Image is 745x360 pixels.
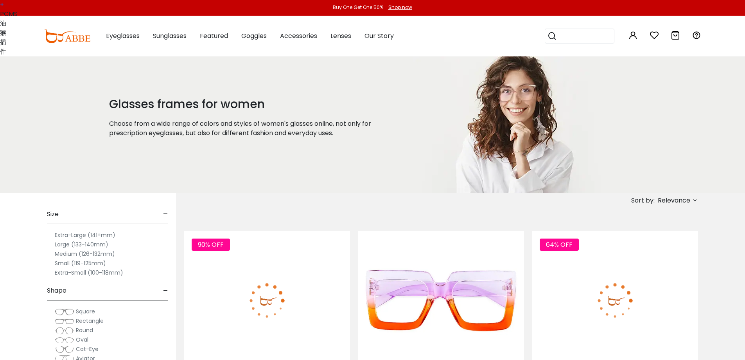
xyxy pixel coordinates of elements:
[76,308,95,315] span: Square
[540,239,579,251] span: 64% OFF
[55,317,74,325] img: Rectangle.png
[76,336,88,344] span: Oval
[241,31,267,40] span: Goggles
[280,31,317,40] span: Accessories
[384,4,412,11] a: Shop now
[163,205,168,224] span: -
[55,336,74,344] img: Oval.png
[55,249,115,259] label: Medium (126-132mm)
[109,119,394,138] p: Choose from a wide range of colors and styles of women's glasses online, not only for prescriptio...
[109,97,394,111] h1: Glasses frames for women
[388,4,412,11] div: Shop now
[330,31,351,40] span: Lenses
[47,205,59,224] span: Size
[55,230,115,240] label: Extra-Large (141+mm)
[76,326,93,334] span: Round
[76,317,104,325] span: Rectangle
[55,346,74,353] img: Cat-Eye.png
[364,31,394,40] span: Our Story
[55,240,108,249] label: Large (133-140mm)
[76,345,99,353] span: Cat-Eye
[333,4,383,11] div: Buy One Get One 50%
[55,259,106,268] label: Small (119-125mm)
[413,56,612,193] img: glasses frames for women
[163,281,168,300] span: -
[55,308,74,316] img: Square.png
[47,281,66,300] span: Shape
[153,31,187,40] span: Sunglasses
[631,196,655,205] span: Sort by:
[200,31,228,40] span: Featured
[192,239,230,251] span: 90% OFF
[55,268,123,277] label: Extra-Small (100-118mm)
[55,327,74,335] img: Round.png
[658,194,690,208] span: Relevance
[44,29,90,43] img: abbeglasses.com
[106,31,140,40] span: Eyeglasses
